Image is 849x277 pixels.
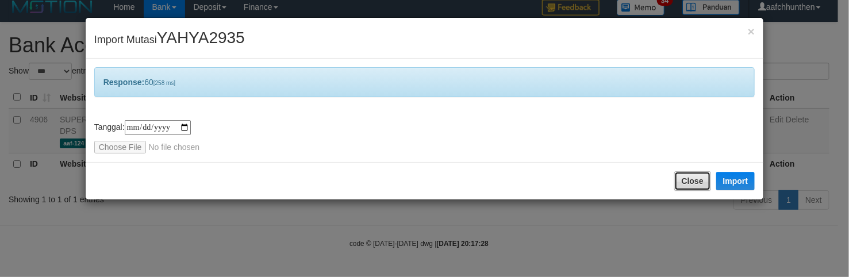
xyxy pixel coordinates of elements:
[748,25,755,38] span: ×
[94,34,245,45] span: Import Mutasi
[153,80,175,86] span: [258 ms]
[716,172,755,190] button: Import
[103,78,145,87] b: Response:
[94,67,755,97] div: 60
[94,120,755,153] div: Tanggal:
[157,29,245,47] span: YAHYA2935
[674,171,711,191] button: Close
[748,25,755,37] button: Close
